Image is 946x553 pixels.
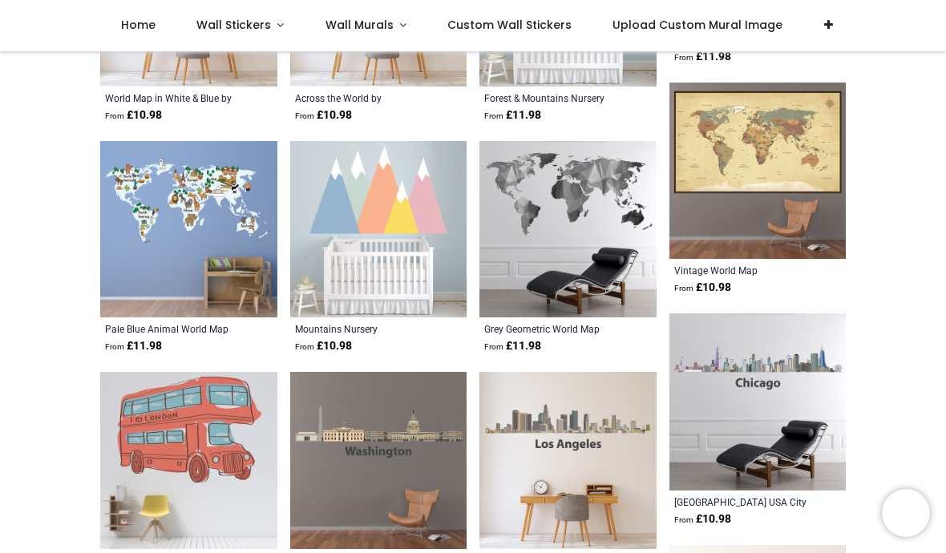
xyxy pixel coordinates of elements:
span: Custom Wall Stickers [447,17,572,33]
img: Grey Geometric World Map Wall Sticker [479,141,657,318]
strong: £ 10.98 [674,511,731,527]
span: From [674,515,693,524]
span: From [674,53,693,62]
a: World Map in White & Blue by [PERSON_NAME] [105,91,239,104]
a: Mountains Nursery [295,322,429,335]
img: Pale Blue Animal World Map Wall Sticker [100,141,277,318]
a: [GEOGRAPHIC_DATA] USA City Skyline [674,495,808,508]
strong: £ 11.98 [484,338,541,354]
span: Wall Murals [325,17,394,33]
iframe: Brevo live chat [882,489,930,537]
a: Pale Blue Animal World Map [105,322,239,335]
span: From [105,342,124,351]
span: From [105,111,124,120]
span: From [674,284,693,293]
strong: £ 10.98 [295,107,352,123]
strong: £ 11.98 [484,107,541,123]
span: From [484,342,503,351]
a: Vintage World Map [674,264,808,276]
img: Red London Bus Wall Sticker [100,372,277,549]
a: Forest & Mountains Nursery [484,91,618,104]
span: Wall Stickers [196,17,271,33]
strong: £ 10.98 [674,280,731,296]
img: Washington USA City Skyline Wall Sticker [290,372,467,549]
strong: £ 10.98 [295,338,352,354]
span: From [295,111,314,120]
strong: £ 10.98 [105,107,162,123]
strong: £ 11.98 [674,49,731,65]
span: From [295,342,314,351]
a: Across the World by [PERSON_NAME] [295,91,429,104]
img: Chicago USA City Skyline Wall Sticker [669,313,847,490]
img: Vintage World Map Wall Sticker [669,83,847,260]
a: Grey Geometric World Map [484,322,618,335]
img: Mountains Nursery Wall Sticker [290,141,467,318]
span: From [484,111,503,120]
img: Los Angeles USA City Skyline Wall Sticker [479,372,657,549]
span: Upload Custom Mural Image [612,17,782,33]
strong: £ 11.98 [105,338,162,354]
span: Home [121,17,156,33]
